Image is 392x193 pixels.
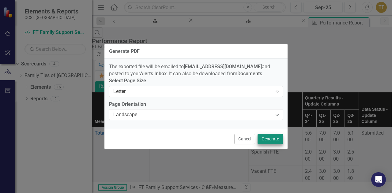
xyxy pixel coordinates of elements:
[258,134,283,144] button: Generate
[234,134,255,144] button: Cancel
[109,77,283,84] label: Select Page Size
[109,64,270,76] span: The exported file will be emailed to and posted to your . It can also be downloaded from .
[113,88,272,95] div: Letter
[184,64,262,69] strong: [EMAIL_ADDRESS][DOMAIN_NAME]
[237,71,262,76] strong: Documents
[140,71,167,76] strong: Alerts Inbox
[109,101,283,108] label: Page Orientation
[109,49,140,54] div: Generate PDF
[371,172,386,187] div: Open Intercom Messenger
[113,111,272,118] div: Landscape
